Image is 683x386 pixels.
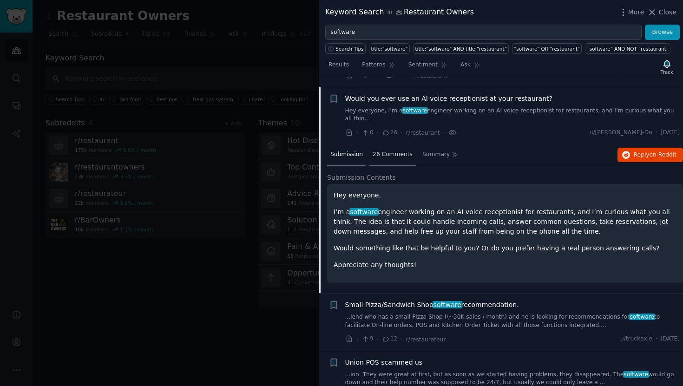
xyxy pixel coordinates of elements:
[661,335,680,343] span: [DATE]
[460,61,471,69] span: Ask
[618,7,644,17] button: More
[345,300,519,310] a: Small Pizza/Sandwich Shopsoftwarerecommendation.
[514,46,579,52] div: "software" OR "restaurant"
[335,46,364,52] span: Search Tips
[628,7,644,17] span: More
[361,129,373,137] span: 0
[334,260,676,270] p: Appreciate any thoughts!
[349,208,379,216] span: software
[443,128,445,137] span: ·
[656,129,657,137] span: ·
[345,313,680,329] a: ...iend who has a small Pizza Shop (\~30K sales / month) and he is looking for recommendations fo...
[585,43,670,54] a: "software" AND NOT "restaurant"
[345,358,423,367] a: Union POS scammed us
[656,335,657,343] span: ·
[373,150,413,159] span: 26 Comments
[334,190,676,200] p: Hey everyone,
[330,150,363,159] span: Submission
[377,334,379,344] span: ·
[325,43,366,54] button: Search Tips
[647,7,676,17] button: Close
[617,148,683,163] button: Replyon Reddit
[406,336,446,343] span: r/restaurateur
[650,151,676,158] span: on Reddit
[369,43,410,54] a: title:"software"
[334,207,676,236] p: I’m a engineer working on an AI voice receptionist for restaurants, and I’m curious what you all ...
[371,46,408,52] div: title:"software"
[406,130,440,136] span: r/restaurant
[401,334,402,344] span: ·
[387,8,392,17] span: in
[361,335,373,343] span: 9
[345,300,519,310] span: Small Pizza/Sandwich Shop recommendation.
[402,107,428,114] span: software
[659,7,676,17] span: Close
[325,7,474,18] div: Keyword Search Restaurant Owners
[401,128,402,137] span: ·
[657,57,676,77] button: Track
[645,25,680,40] button: Browse
[382,129,397,137] span: 26
[457,58,484,77] a: Ask
[590,129,652,137] span: u/[PERSON_NAME]-Do
[634,151,676,159] span: Reply
[356,128,358,137] span: ·
[620,335,652,343] span: u/truckaxle
[345,94,552,104] a: Would you ever use an AI voice receptionist at your restaurant?
[413,43,509,54] a: title:"software" AND title:"restaurant"
[334,243,676,253] p: Would something like that be helpful to you? Or do you prefer having a real person answering calls?
[328,61,349,69] span: Results
[325,58,352,77] a: Results
[629,314,655,320] span: software
[623,371,649,378] span: software
[408,61,438,69] span: Sentiment
[382,335,397,343] span: 12
[327,173,396,183] span: Submission Contents
[433,301,462,308] span: software
[345,107,680,123] a: Hey everyone, I’m asoftwareengineer working on an AI voice receptionist for restaurants, and I’m ...
[359,58,398,77] a: Patterns
[415,46,506,52] div: title:"software" AND title:"restaurant"
[512,43,582,54] a: "software" OR "restaurant"
[325,25,642,40] input: Try a keyword related to your business
[422,150,450,159] span: Summary
[413,72,447,79] span: r/restaurant
[362,61,385,69] span: Patterns
[377,128,379,137] span: ·
[587,46,669,52] div: "software" AND NOT "restaurant"
[356,334,358,344] span: ·
[661,129,680,137] span: [DATE]
[661,69,673,75] div: Track
[405,58,451,77] a: Sentiment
